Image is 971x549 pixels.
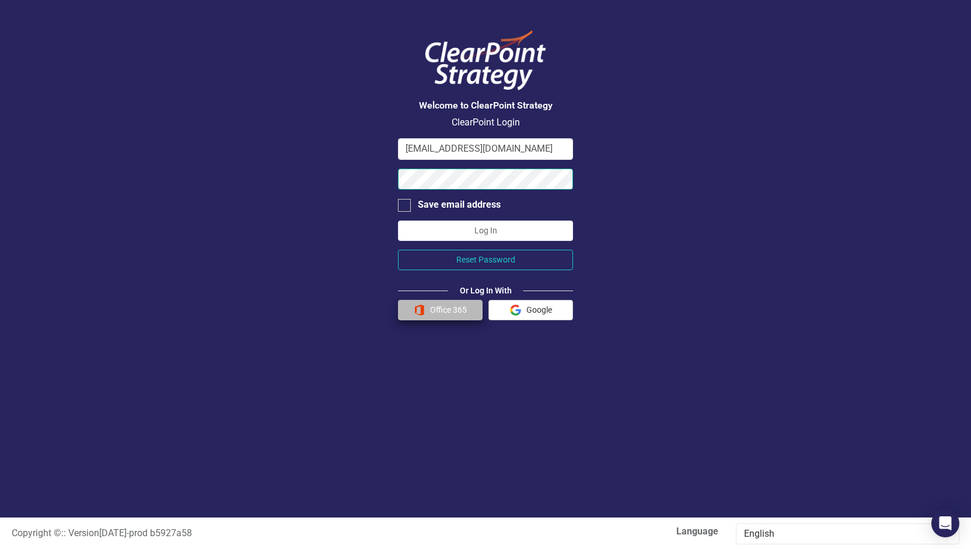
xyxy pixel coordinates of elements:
[448,285,523,296] div: Or Log In With
[3,527,485,540] div: :: Version [DATE] - prod b5927a58
[744,527,939,541] div: English
[398,138,573,160] input: Email Address
[494,525,718,538] label: Language
[398,100,573,111] h3: Welcome to ClearPoint Strategy
[398,250,573,270] button: Reset Password
[398,221,573,241] button: Log In
[418,198,501,212] div: Save email address
[510,305,521,316] img: Google
[931,509,959,537] div: Open Intercom Messenger
[12,527,61,538] span: Copyright ©
[398,300,483,320] button: Office 365
[398,116,573,130] p: ClearPoint Login
[414,305,425,316] img: Office 365
[488,300,573,320] button: Google
[415,23,556,97] img: ClearPoint Logo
